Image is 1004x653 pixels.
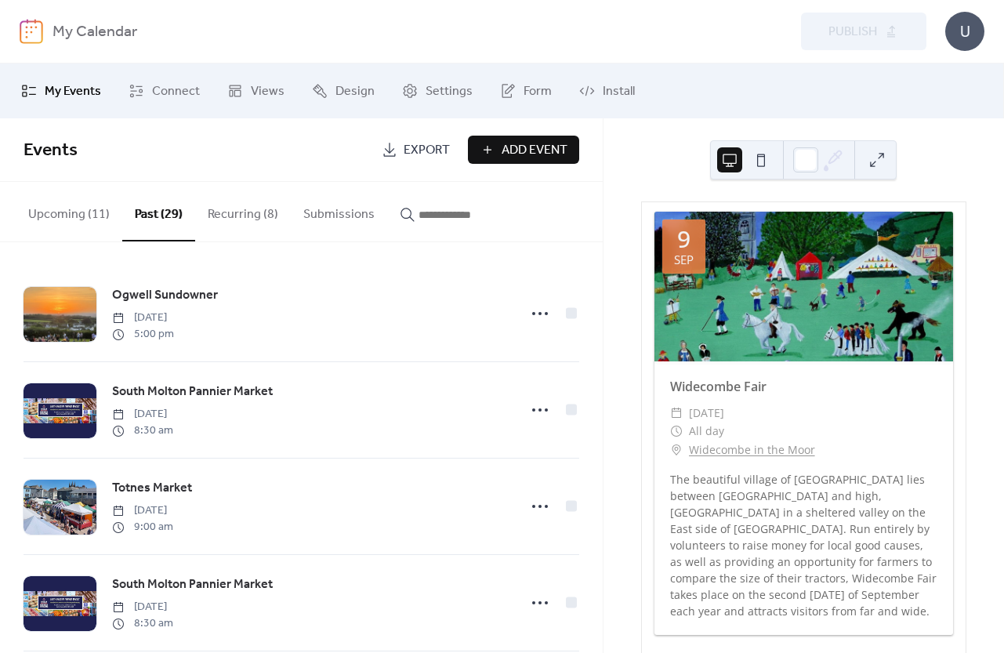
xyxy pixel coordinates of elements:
[112,383,273,401] span: South Molton Pannier Market
[502,141,567,160] span: Add Event
[152,82,200,101] span: Connect
[654,471,953,619] div: The beautiful village of [GEOGRAPHIC_DATA] lies between [GEOGRAPHIC_DATA] and high, [GEOGRAPHIC_D...
[122,182,195,241] button: Past (29)
[53,17,137,47] b: My Calendar
[112,479,192,498] span: Totnes Market
[112,286,218,305] span: Ogwell Sundowner
[390,70,484,112] a: Settings
[251,82,285,101] span: Views
[670,404,683,423] div: ​
[112,423,173,439] span: 8:30 am
[426,82,473,101] span: Settings
[370,136,462,164] a: Export
[524,82,552,101] span: Form
[24,133,78,168] span: Events
[689,441,815,459] a: Widecombe in the Moor
[689,404,724,423] span: [DATE]
[112,575,273,594] span: South Molton Pannier Market
[677,227,690,251] div: 9
[112,285,218,306] a: Ogwell Sundowner
[404,141,450,160] span: Export
[670,422,683,441] div: ​
[112,310,174,326] span: [DATE]
[603,82,635,101] span: Install
[112,326,174,343] span: 5:00 pm
[654,377,953,396] div: Widecombe Fair
[335,82,375,101] span: Design
[488,70,564,112] a: Form
[216,70,296,112] a: Views
[16,182,122,240] button: Upcoming (11)
[20,19,43,44] img: logo
[195,182,291,240] button: Recurring (8)
[945,12,984,51] div: U
[689,422,724,441] span: All day
[291,182,387,240] button: Submissions
[112,502,173,519] span: [DATE]
[468,136,579,164] button: Add Event
[670,441,683,459] div: ​
[674,254,694,266] div: Sep
[112,478,192,499] a: Totnes Market
[112,575,273,595] a: South Molton Pannier Market
[112,519,173,535] span: 9:00 am
[112,382,273,402] a: South Molton Pannier Market
[567,70,647,112] a: Install
[112,599,173,615] span: [DATE]
[112,615,173,632] span: 8:30 am
[112,406,173,423] span: [DATE]
[45,82,101,101] span: My Events
[117,70,212,112] a: Connect
[300,70,386,112] a: Design
[9,70,113,112] a: My Events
